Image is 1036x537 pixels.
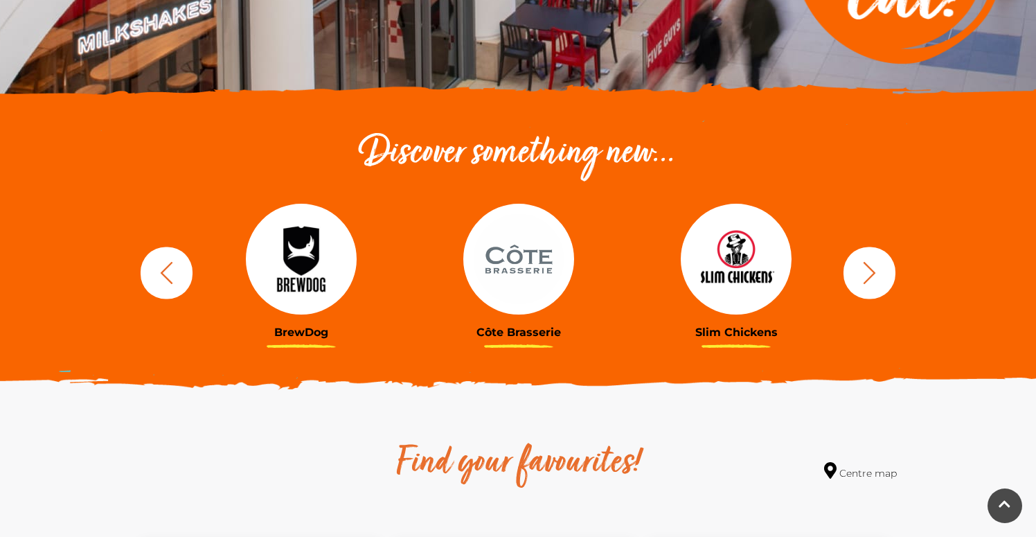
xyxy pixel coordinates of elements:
[134,132,902,176] h2: Discover something new...
[420,204,617,339] a: Côte Brasserie
[203,204,400,339] a: BrewDog
[420,326,617,339] h3: Côte Brasserie
[638,204,834,339] a: Slim Chickens
[638,326,834,339] h3: Slim Chickens
[265,441,771,486] h2: Find your favourites!
[203,326,400,339] h3: BrewDog
[824,462,897,481] a: Centre map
